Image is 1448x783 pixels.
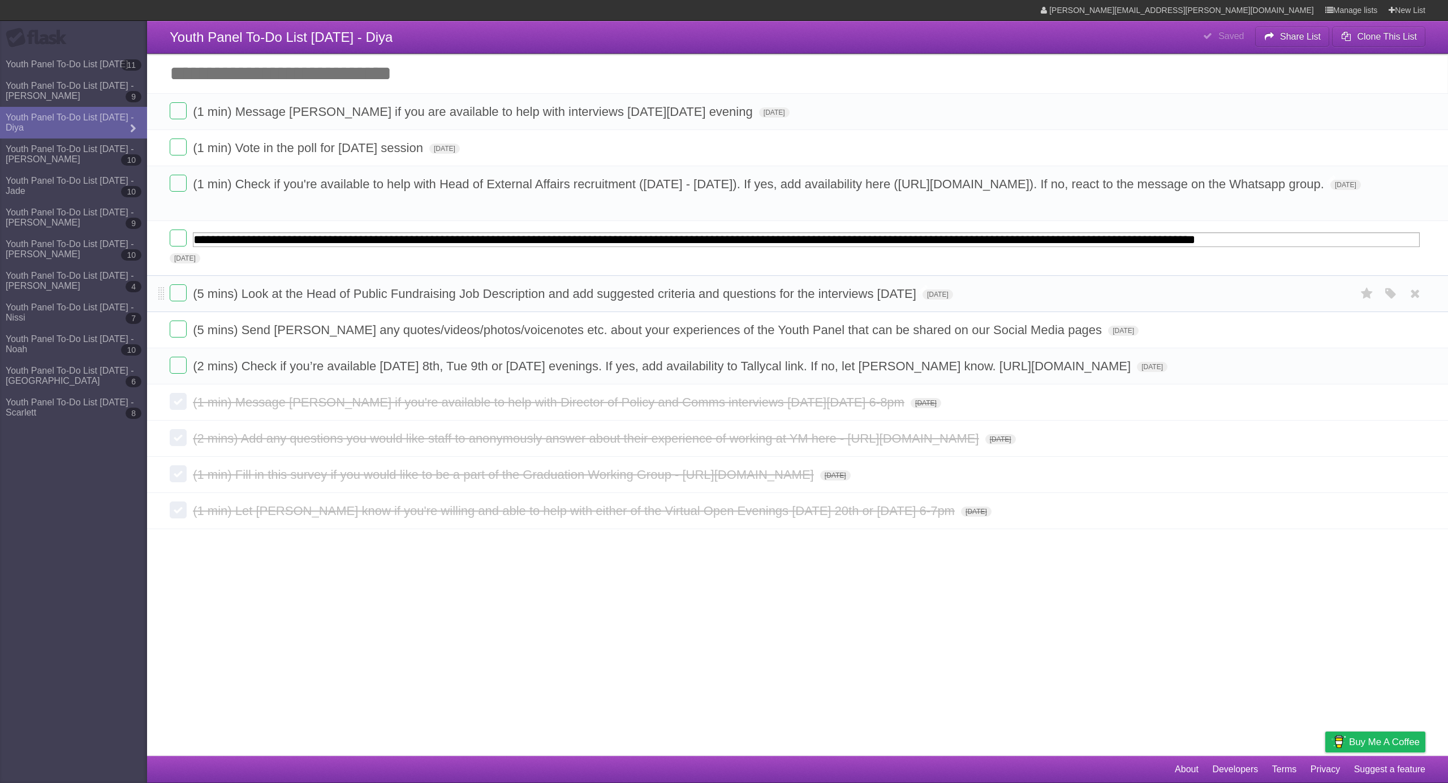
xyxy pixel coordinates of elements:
label: Done [170,429,187,446]
b: 6 [126,376,141,387]
a: Buy me a coffee [1325,732,1425,752]
span: (1 min) Vote in the poll for [DATE] session [193,141,426,155]
span: [DATE] [820,470,851,481]
label: Done [170,284,187,301]
span: Youth Panel To-Do List [DATE] - Diya [170,29,393,45]
span: (2 mins) Check if you’re available [DATE] 8th, Tue 9th or [DATE] evenings. If yes, add availabili... [193,359,1134,373]
a: Developers [1212,759,1258,780]
b: 11 [121,59,141,71]
span: Buy me a coffee [1349,732,1420,752]
span: (1 min) Fill in this survey if you would like to be a part of the Graduation Working Group - [URL... [193,468,817,482]
span: (1 min) Message [PERSON_NAME] if you're available to help with Director of Policy and Comms inter... [193,395,907,409]
label: Done [170,102,187,119]
b: Clone This List [1357,32,1417,41]
label: Done [170,321,187,338]
span: [DATE] [170,253,200,263]
a: Privacy [1311,759,1340,780]
label: Done [170,501,187,518]
span: [DATE] [961,507,992,517]
label: Done [170,230,187,246]
span: (1 min) Message [PERSON_NAME] if you are available to help with interviews [DATE][DATE] evening [193,105,756,119]
a: Terms [1272,759,1297,780]
b: Saved [1218,31,1244,41]
span: [DATE] [1108,326,1139,336]
label: Star task [1356,284,1378,303]
span: [DATE] [1137,362,1167,372]
b: 8 [126,408,141,419]
img: Buy me a coffee [1331,732,1346,751]
b: 9 [126,91,141,102]
span: [DATE] [911,398,941,408]
label: Done [170,393,187,410]
span: (1 min) Check if you're available to help with Head of External Affairs recruitment ([DATE] - [DA... [193,177,1327,191]
span: [DATE] [759,107,790,118]
span: (2 mins) Add any questions you would like staff to anonymously answer about their experience of w... [193,431,982,445]
span: (5 mins) Look at the Head of Public Fundraising Job Description and add suggested criteria and qu... [193,287,919,301]
b: 10 [121,344,141,356]
span: (1 min) Let [PERSON_NAME] know if you're willing and able to help with either of the Virtual Open... [193,504,958,518]
label: Done [170,175,187,192]
button: Clone This List [1332,27,1425,47]
label: Done [170,465,187,482]
b: 4 [126,281,141,292]
b: 9 [126,218,141,229]
b: 10 [121,186,141,197]
b: 7 [126,313,141,324]
b: 10 [121,249,141,261]
span: [DATE] [429,144,460,154]
label: Done [170,139,187,155]
span: [DATE] [923,289,953,300]
span: [DATE] [1330,180,1361,190]
span: [DATE] [985,434,1016,444]
label: Done [170,357,187,374]
span: (5 mins) Send [PERSON_NAME] any quotes/videos/photos/voicenotes etc. about your experiences of th... [193,323,1105,337]
div: Flask [6,28,74,48]
a: About [1175,759,1199,780]
button: Share List [1255,27,1330,47]
a: Suggest a feature [1354,759,1425,780]
b: 10 [121,154,141,166]
b: Share List [1280,32,1321,41]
